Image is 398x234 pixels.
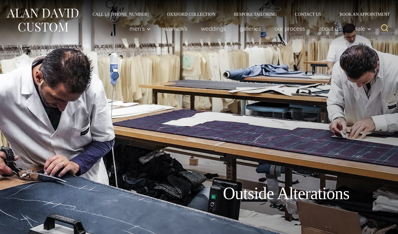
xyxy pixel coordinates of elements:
[83,12,392,16] nav: Secondary Navigation
[123,22,375,35] nav: Primary Navigation
[331,12,392,16] a: Book an Appointment
[312,22,348,35] a: About Us
[355,25,371,32] span: Sale
[233,22,268,35] a: Galleries
[158,22,194,35] a: Women’s
[83,12,158,16] a: Call Us [PHONE_NUMBER]
[268,22,312,35] a: Our Process
[130,25,151,32] span: Men’s
[6,7,79,34] img: Alan David Custom
[286,12,331,16] a: Contact Us
[377,21,392,36] button: View Search Form
[194,22,233,35] a: weddings
[223,183,349,204] h1: Outside Alterations
[158,12,225,16] a: Oxxford Collection
[225,12,286,16] a: Bespoke Tailoring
